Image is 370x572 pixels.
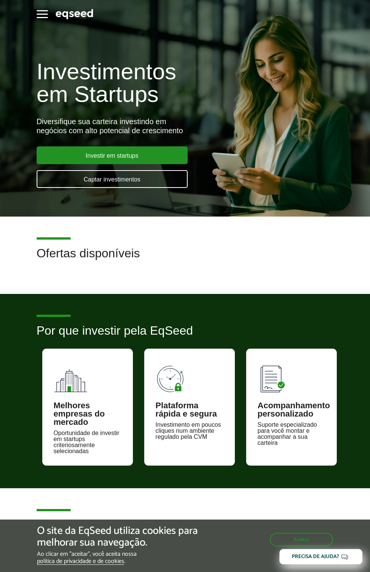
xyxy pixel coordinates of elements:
div: Acompanhamento personalizado [257,401,325,418]
img: 90x90_lista.svg [257,360,291,394]
div: Oportunidade de investir em startups criteriosamente selecionadas [54,430,122,454]
h2: Ofertas disponíveis [37,247,334,271]
a: Captar investimentos [37,170,188,188]
button: Aceitar [270,533,333,546]
h5: O site da EqSeed utiliza cookies para melhorar sua navegação. [37,525,214,549]
a: política de privacidade e de cookies [37,558,124,565]
p: Ao clicar em "aceitar", você aceita nossa . [37,550,214,565]
div: Investimento em poucos cliques num ambiente regulado pela CVM [156,422,224,440]
div: Suporte especializado para você montar e acompanhar a sua carteira [257,422,325,446]
h1: Investimentos em Startups [37,60,334,106]
div: Plataforma rápida e segura [156,401,224,418]
img: 90x90_tempo.svg [156,360,190,394]
img: EqSeed [55,8,93,20]
img: 90x90_fundos.svg [54,360,88,394]
div: Melhores empresas do mercado [54,401,122,426]
a: Investir em startups [37,146,188,164]
div: Diversifique sua carteira investindo em negócios com alto potencial de crescimento [37,117,334,135]
h2: Temos experiência sólida no mercado [37,518,334,543]
h2: Por que investir pela EqSeed [37,324,334,349]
